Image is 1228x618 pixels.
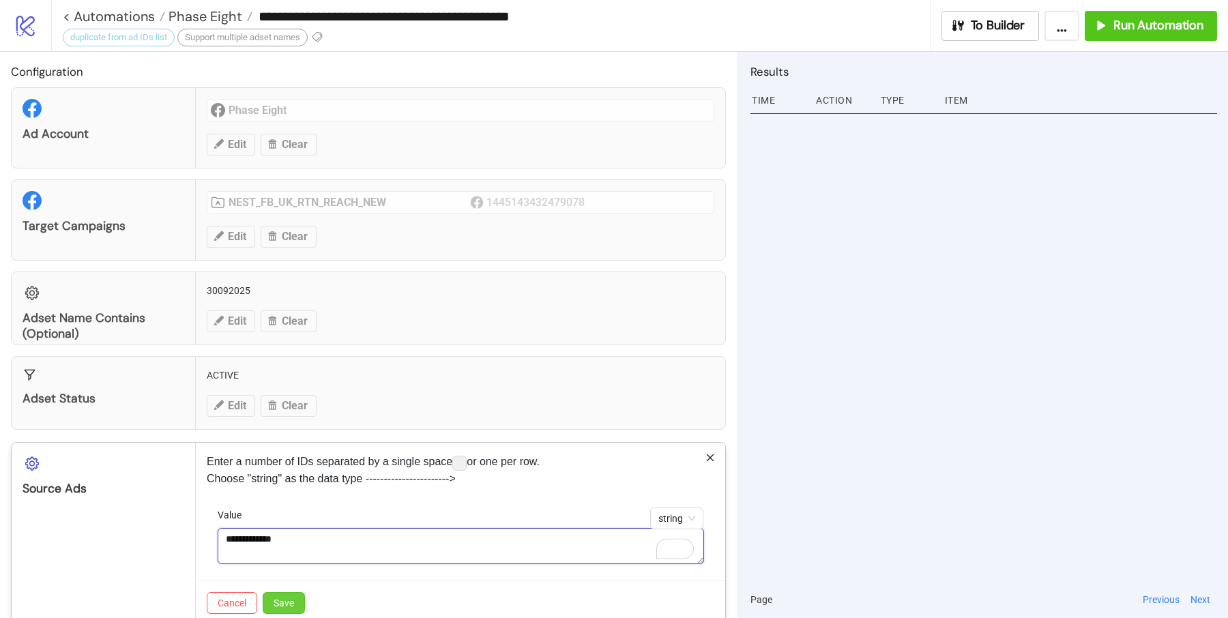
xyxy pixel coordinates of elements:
button: Cancel [207,592,257,614]
label: Value [218,507,250,523]
span: string [658,508,695,529]
div: Item [944,87,1217,113]
h2: Configuration [11,63,726,80]
div: Time [750,87,805,113]
span: close [705,453,715,462]
span: Cancel [218,598,246,608]
span: Page [750,592,772,607]
div: Action [815,87,869,113]
div: Source Ads [23,481,184,497]
button: Save [263,592,305,614]
button: Run Automation [1085,11,1217,41]
textarea: To enrich screen reader interactions, please activate Accessibility in Grammarly extension settings [218,528,704,564]
a: Phase Eight [165,10,252,23]
button: Previous [1139,592,1184,607]
a: < Automations [63,10,165,23]
p: Enter a number of IDs separated by a single space or one per row. Choose "string" as the data typ... [207,454,714,486]
div: duplicate from ad IDs list [63,29,175,46]
h2: Results [750,63,1217,80]
button: Next [1186,592,1214,607]
button: ... [1044,11,1079,41]
span: Save [274,598,294,608]
span: Phase Eight [165,8,242,25]
div: Type [879,87,934,113]
span: Run Automation [1113,18,1203,33]
div: Support multiple adset names [177,29,308,46]
span: To Builder [971,18,1025,33]
button: To Builder [941,11,1040,41]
